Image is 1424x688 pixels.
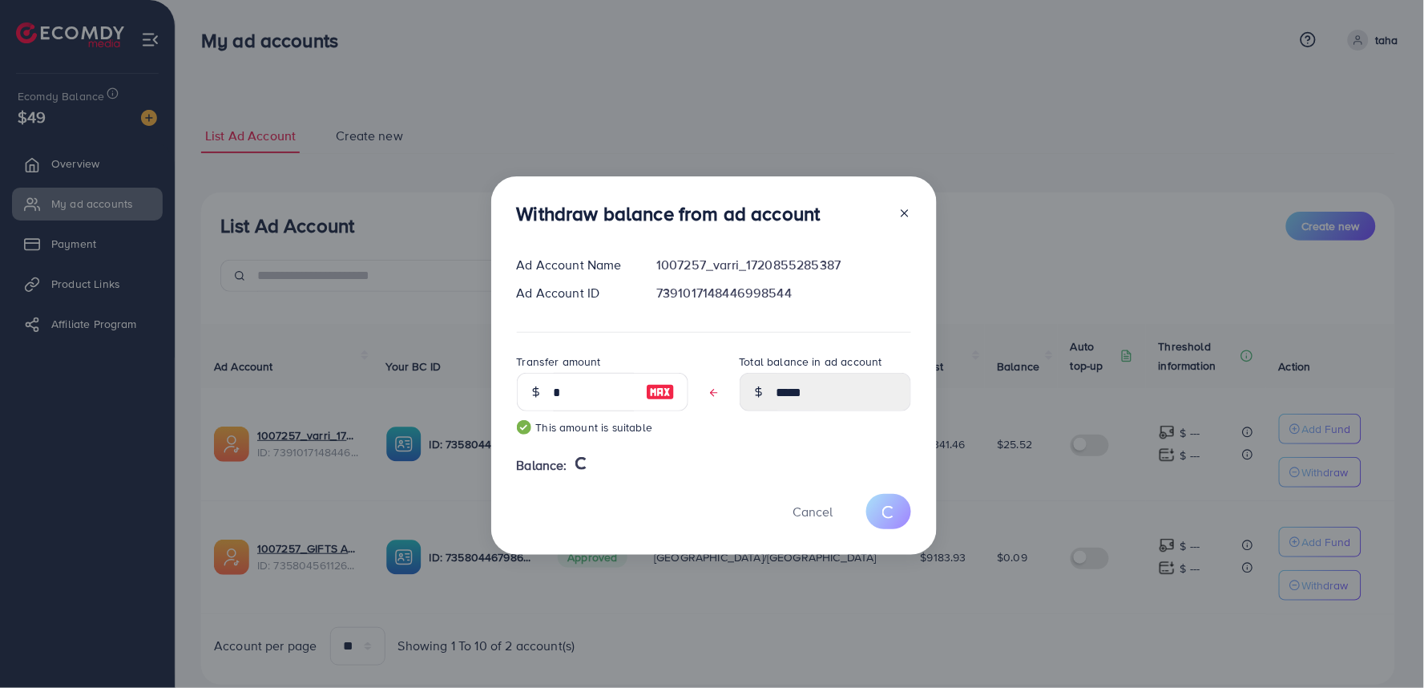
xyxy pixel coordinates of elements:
[773,494,853,528] button: Cancel
[517,419,688,435] small: This amount is suitable
[1356,616,1412,676] iframe: Chat
[793,503,833,520] span: Cancel
[504,256,644,274] div: Ad Account Name
[517,456,567,475] span: Balance:
[504,284,644,302] div: Ad Account ID
[517,354,601,370] label: Transfer amount
[740,354,882,370] label: Total balance in ad account
[643,284,923,302] div: 7391017148446998544
[646,382,675,402] img: image
[517,202,821,225] h3: Withdraw balance from ad account
[517,420,531,435] img: guide
[643,256,923,274] div: 1007257_varri_1720855285387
